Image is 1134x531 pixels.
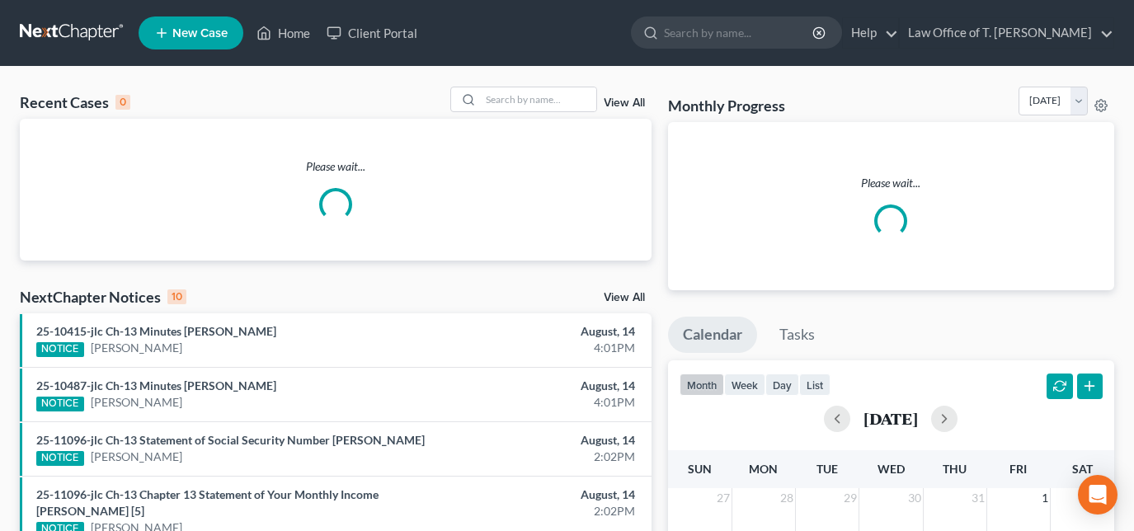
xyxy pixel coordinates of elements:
[91,449,182,465] a: [PERSON_NAME]
[446,449,635,465] div: 2:02PM
[1072,462,1093,476] span: Sat
[481,87,596,111] input: Search by name...
[604,97,645,109] a: View All
[36,451,84,466] div: NOTICE
[446,340,635,356] div: 4:01PM
[765,317,830,353] a: Tasks
[91,340,182,356] a: [PERSON_NAME]
[604,292,645,303] a: View All
[970,488,986,508] span: 31
[446,378,635,394] div: August, 14
[1009,462,1027,476] span: Fri
[20,92,130,112] div: Recent Cases
[446,486,635,503] div: August, 14
[715,488,732,508] span: 27
[688,462,712,476] span: Sun
[779,488,795,508] span: 28
[446,503,635,519] div: 2:02PM
[668,317,757,353] a: Calendar
[799,374,831,396] button: list
[36,324,276,338] a: 25-10415-jlc Ch-13 Minutes [PERSON_NAME]
[668,96,785,115] h3: Monthly Progress
[20,158,652,175] p: Please wait...
[680,374,724,396] button: month
[318,18,426,48] a: Client Portal
[816,462,838,476] span: Tue
[36,433,425,447] a: 25-11096-jlc Ch-13 Statement of Social Security Number [PERSON_NAME]
[664,17,815,48] input: Search by name...
[36,487,379,518] a: 25-11096-jlc Ch-13 Chapter 13 Statement of Your Monthly Income [PERSON_NAME] [5]
[446,432,635,449] div: August, 14
[36,342,84,357] div: NOTICE
[446,394,635,411] div: 4:01PM
[765,374,799,396] button: day
[1040,488,1050,508] span: 1
[900,18,1113,48] a: Law Office of T. [PERSON_NAME]
[863,410,918,427] h2: [DATE]
[248,18,318,48] a: Home
[681,175,1101,191] p: Please wait...
[842,488,859,508] span: 29
[749,462,778,476] span: Mon
[1078,475,1118,515] div: Open Intercom Messenger
[843,18,898,48] a: Help
[167,289,186,304] div: 10
[906,488,923,508] span: 30
[91,394,182,411] a: [PERSON_NAME]
[446,323,635,340] div: August, 14
[20,287,186,307] div: NextChapter Notices
[172,27,228,40] span: New Case
[724,374,765,396] button: week
[943,462,967,476] span: Thu
[878,462,905,476] span: Wed
[115,95,130,110] div: 0
[36,397,84,411] div: NOTICE
[36,378,276,392] a: 25-10487-jlc Ch-13 Minutes [PERSON_NAME]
